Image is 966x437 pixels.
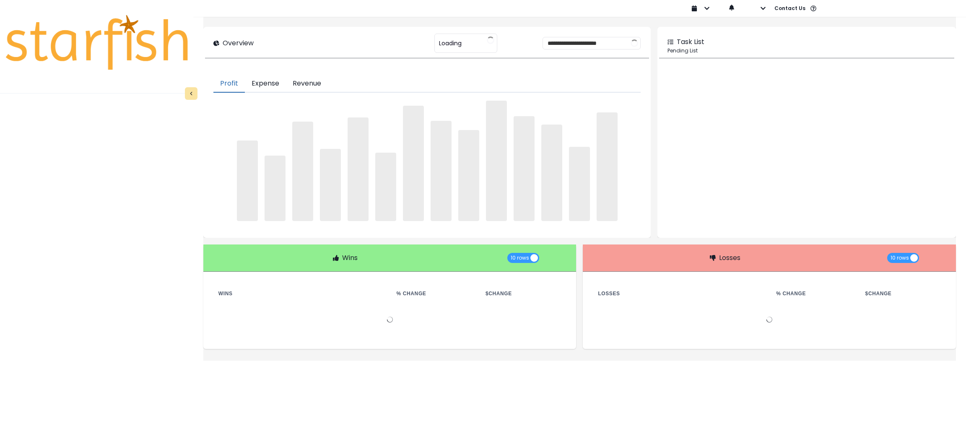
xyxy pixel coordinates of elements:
span: ‌ [320,149,341,221]
span: Loading [439,34,462,52]
th: $ Change [479,289,568,299]
p: Overview [223,38,254,48]
span: 10 rows [511,253,529,263]
span: ‌ [541,125,562,221]
button: Expense [245,75,286,93]
span: ‌ [348,117,369,221]
th: $ Change [859,289,948,299]
span: ‌ [265,156,286,221]
th: % Change [769,289,858,299]
span: ‌ [403,106,424,221]
p: Pending List [667,47,946,55]
button: Revenue [286,75,328,93]
span: ‌ [514,116,535,221]
span: ‌ [375,153,396,221]
span: ‌ [431,121,452,221]
span: 10 rows [891,253,909,263]
span: ‌ [237,140,258,221]
p: Wins [342,253,358,263]
th: Losses [591,289,769,299]
span: ‌ [458,130,479,221]
button: Profit [213,75,245,93]
span: ‌ [292,122,313,221]
span: ‌ [597,112,618,221]
span: ‌ [569,147,590,221]
span: ‌ [486,101,507,221]
th: % Change [390,289,479,299]
th: Wins [212,289,390,299]
p: Losses [719,253,740,263]
p: Task List [677,37,704,47]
